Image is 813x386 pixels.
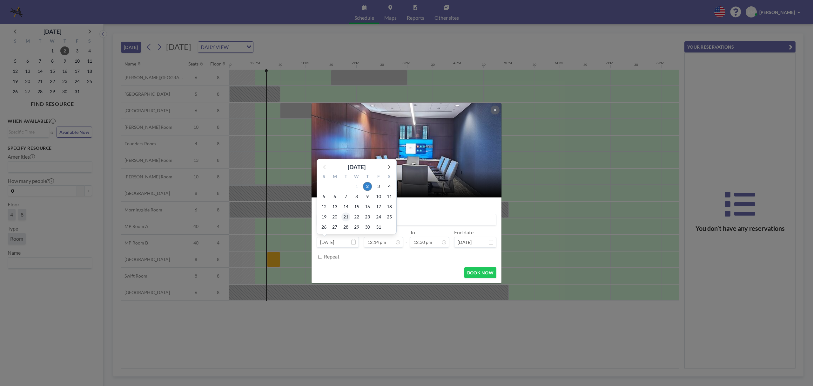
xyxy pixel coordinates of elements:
[329,173,340,181] div: M
[352,202,361,211] span: Wednesday, October 15, 2025
[319,176,494,186] h2: [GEOGRAPHIC_DATA]
[330,212,339,221] span: Monday, October 20, 2025
[341,212,350,221] span: Tuesday, October 21, 2025
[319,192,328,201] span: Sunday, October 5, 2025
[319,212,328,221] span: Sunday, October 19, 2025
[363,223,372,231] span: Thursday, October 30, 2025
[352,182,361,191] span: Wednesday, October 1, 2025
[374,212,383,221] span: Friday, October 24, 2025
[351,173,362,181] div: W
[324,253,339,260] label: Repeat
[406,231,407,245] span: -
[341,202,350,211] span: Tuesday, October 14, 2025
[319,173,329,181] div: S
[319,223,328,231] span: Sunday, October 26, 2025
[330,192,339,201] span: Monday, October 6, 2025
[464,267,496,278] button: BOOK NOW
[352,192,361,201] span: Wednesday, October 8, 2025
[352,223,361,231] span: Wednesday, October 29, 2025
[317,214,496,225] input: Betsy's reservation
[373,173,384,181] div: F
[374,202,383,211] span: Friday, October 17, 2025
[312,78,502,222] img: 537.jpg
[363,212,372,221] span: Thursday, October 23, 2025
[385,182,394,191] span: Saturday, October 4, 2025
[385,202,394,211] span: Saturday, October 18, 2025
[362,173,373,181] div: T
[363,192,372,201] span: Thursday, October 9, 2025
[454,229,474,236] label: End date
[385,192,394,201] span: Saturday, October 11, 2025
[340,173,351,181] div: T
[341,223,350,231] span: Tuesday, October 28, 2025
[319,202,328,211] span: Sunday, October 12, 2025
[363,182,372,191] span: Thursday, October 2, 2025
[352,212,361,221] span: Wednesday, October 22, 2025
[348,162,366,171] div: [DATE]
[374,192,383,201] span: Friday, October 10, 2025
[384,173,395,181] div: S
[410,229,415,236] label: To
[363,202,372,211] span: Thursday, October 16, 2025
[385,212,394,221] span: Saturday, October 25, 2025
[341,192,350,201] span: Tuesday, October 7, 2025
[330,223,339,231] span: Monday, October 27, 2025
[374,182,383,191] span: Friday, October 3, 2025
[330,202,339,211] span: Monday, October 13, 2025
[374,223,383,231] span: Friday, October 31, 2025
